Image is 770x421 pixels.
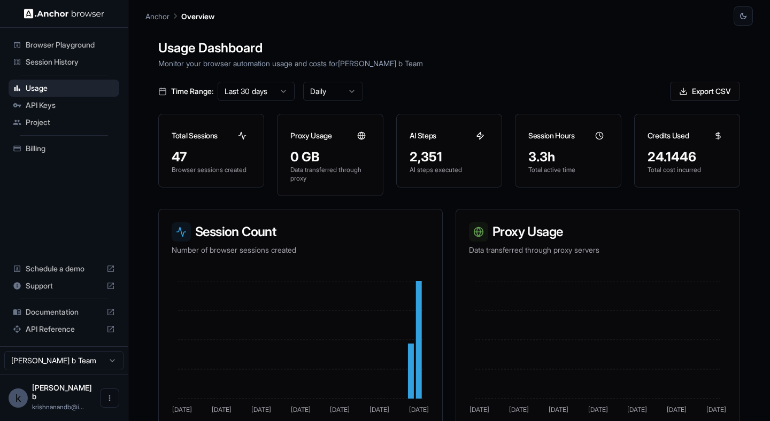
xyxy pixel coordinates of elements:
p: Anchor [145,11,170,22]
div: 2,351 [410,149,489,166]
tspan: [DATE] [509,406,529,414]
h3: AI Steps [410,130,436,141]
div: Billing [9,140,119,157]
h3: Session Hours [528,130,574,141]
div: Support [9,277,119,294]
p: Monitor your browser automation usage and costs for [PERSON_NAME] b Team [158,58,740,69]
div: 0 GB [290,149,369,166]
span: Project [26,117,115,128]
h3: Credits Used [648,130,689,141]
div: API Reference [9,321,119,338]
h3: Session Count [172,222,429,241]
div: Session History [9,53,119,71]
tspan: [DATE] [369,406,389,414]
nav: breadcrumb [145,10,214,22]
tspan: [DATE] [251,406,271,414]
tspan: [DATE] [469,406,489,414]
span: krishnanand b [32,383,92,401]
tspan: [DATE] [549,406,568,414]
tspan: [DATE] [409,406,429,414]
span: Browser Playground [26,40,115,50]
tspan: [DATE] [667,406,687,414]
button: Export CSV [670,82,740,101]
p: Total active time [528,166,607,174]
div: Project [9,114,119,131]
span: Support [26,280,102,291]
tspan: [DATE] [588,406,608,414]
tspan: [DATE] [706,406,726,414]
div: API Keys [9,97,119,114]
p: Data transferred through proxy servers [469,245,727,255]
span: Session History [26,57,115,67]
img: Anchor Logo [24,9,104,19]
tspan: [DATE] [172,406,192,414]
h3: Proxy Usage [469,222,727,241]
p: Number of browser sessions created [172,245,429,255]
span: Schedule a demo [26,263,102,274]
tspan: [DATE] [330,406,350,414]
div: 47 [172,149,251,166]
div: 3.3h [528,149,607,166]
tspan: [DATE] [212,406,232,414]
p: Total cost incurred [648,166,727,174]
span: krishnanandb@imagineers.dev [32,403,84,411]
div: Schedule a demo [9,260,119,277]
h1: Usage Dashboard [158,38,740,58]
span: Time Range: [171,86,213,97]
p: AI steps executed [410,166,489,174]
div: 24.1446 [648,149,727,166]
span: Usage [26,83,115,93]
h3: Proxy Usage [290,130,332,141]
p: Browser sessions created [172,166,251,174]
div: Usage [9,80,119,97]
div: Documentation [9,303,119,321]
tspan: [DATE] [291,406,311,414]
span: Documentation [26,307,102,317]
div: Browser Playground [9,36,119,53]
p: Data transferred through proxy [290,166,369,183]
button: Open menu [100,388,119,408]
span: API Reference [26,324,102,334]
div: k [9,388,28,408]
tspan: [DATE] [627,406,647,414]
span: Billing [26,143,115,154]
h3: Total Sessions [172,130,218,141]
p: Overview [181,11,214,22]
span: API Keys [26,100,115,111]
